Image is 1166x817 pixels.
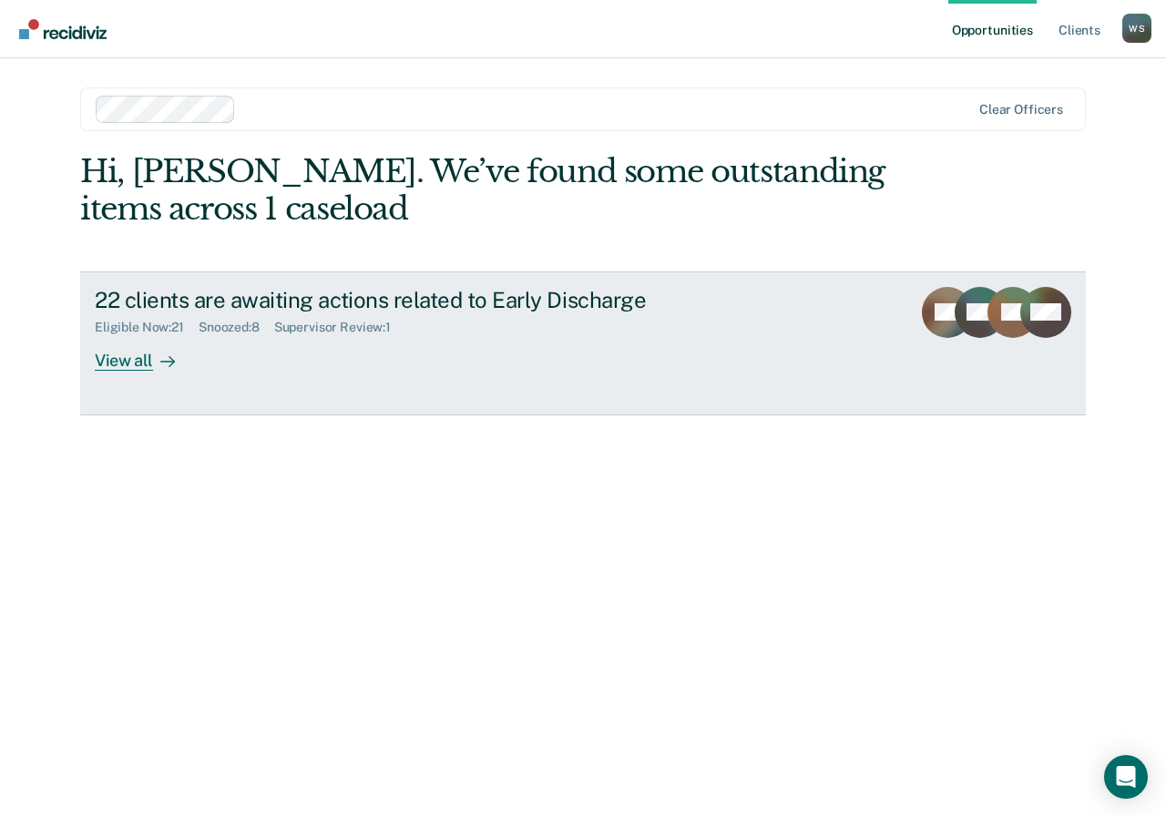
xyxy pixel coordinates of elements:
button: Profile dropdown button [1122,14,1151,43]
div: View all [95,335,197,371]
img: Recidiviz [19,19,107,39]
div: Supervisor Review : 1 [274,320,405,335]
a: 22 clients are awaiting actions related to Early DischargeEligible Now:21Snoozed:8Supervisor Revi... [80,271,1086,415]
div: Eligible Now : 21 [95,320,199,335]
div: Snoozed : 8 [199,320,274,335]
div: Clear officers [979,102,1063,117]
div: 22 clients are awaiting actions related to Early Discharge [95,287,734,313]
div: W S [1122,14,1151,43]
div: Hi, [PERSON_NAME]. We’ve found some outstanding items across 1 caseload [80,153,885,228]
div: Open Intercom Messenger [1104,755,1148,799]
